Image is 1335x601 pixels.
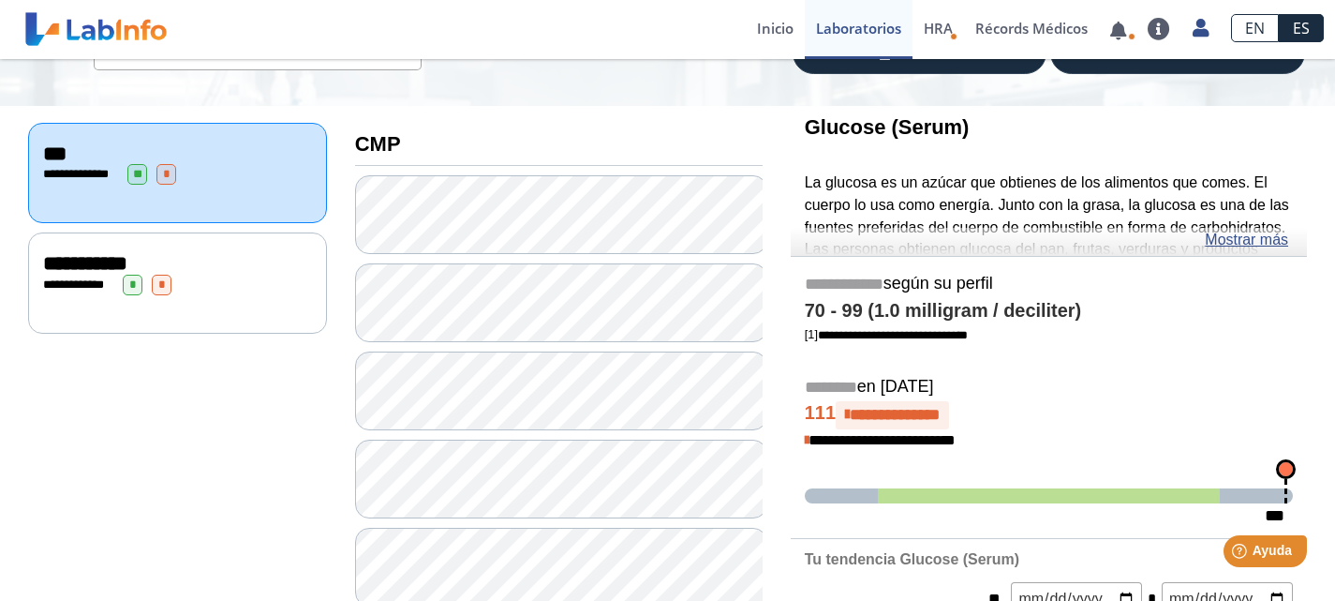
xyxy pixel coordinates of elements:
[805,551,1019,567] b: Tu tendencia Glucose (Serum)
[805,327,968,341] a: [1]
[355,132,401,156] b: CMP
[805,172,1293,351] p: La glucosa es un azúcar que obtienes de los alimentos que comes. El cuerpo lo usa como energía. J...
[805,300,1293,323] h4: 70 - 99 (1.0 milligram / deciliter)
[805,401,1293,429] h4: 111
[805,274,1293,295] h5: según su perfil
[805,377,1293,398] h5: en [DATE]
[1205,229,1288,251] a: Mostrar más
[1279,14,1324,42] a: ES
[1168,528,1314,580] iframe: Help widget launcher
[1231,14,1279,42] a: EN
[805,115,970,139] b: Glucose (Serum)
[924,19,953,38] span: HRA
